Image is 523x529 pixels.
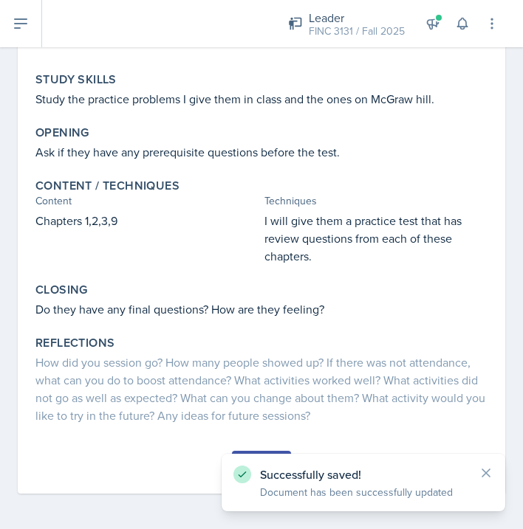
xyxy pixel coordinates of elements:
p: Successfully saved! [260,467,467,482]
div: Content [35,193,259,209]
label: Content / Techniques [35,179,180,193]
div: FINC 3131 / Fall 2025 [309,24,405,39]
p: Document has been successfully updated [260,485,467,499]
label: Reflections [35,336,114,350]
p: Study the practice problems I give them in class and the ones on McGraw hill. [35,90,488,108]
label: Study Skills [35,72,117,87]
label: Closing [35,283,88,297]
div: Techniques [264,193,488,209]
p: I will give them a practice test that has review questions from each of these chapters. [264,212,488,265]
p: Ask if they have any prerequisite questions before the test. [35,143,488,161]
label: Opening [35,125,89,140]
div: How did you session go? How many people showed up? If there was not attendance, what can you do t... [35,353,488,424]
button: Submit [232,451,290,476]
p: Chapters 1,2,3,9 [35,212,259,229]
p: Do they have any final questions? How are they feeling? [35,300,488,318]
div: Leader [309,9,405,27]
